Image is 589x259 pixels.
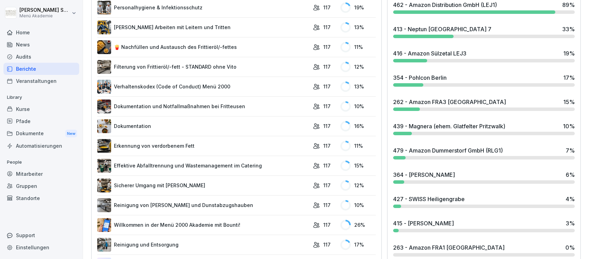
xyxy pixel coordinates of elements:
[3,63,79,75] a: Berichte
[19,7,70,13] p: [PERSON_NAME] Schülzke
[340,200,376,210] div: 10 %
[97,179,309,192] a: Sicherer Umgang mit [PERSON_NAME]
[97,100,111,113] img: t30obnioake0y3p0okzoia1o.png
[390,119,578,138] a: 439 - Magnera (ehem. Glatfelter Pritzwalk)10%
[97,100,309,113] a: Dokumentation und Notfallmaßnahmen bei Fritteusen
[3,192,79,204] a: Standorte
[393,122,505,130] div: 439 - Magnera (ehem. Glatfelter Pritzwalk)
[97,80,111,94] img: hh3kvobgi93e94d22i1c6810.png
[97,1,309,15] a: Personalhygiene & Infektionsschutz
[323,63,331,70] p: 117
[323,182,331,189] p: 117
[393,243,505,252] div: 263 - Amazon FRA1 [GEOGRAPHIC_DATA]
[390,144,578,162] a: 479 - Amazon Dummerstorf GmbH (RLG1)7%
[323,221,331,228] p: 117
[323,83,331,90] p: 117
[97,80,309,94] a: Verhaltenskodex (Code of Conduct) Menü 2000
[393,98,506,106] div: 262 - Amazon FRA3 [GEOGRAPHIC_DATA]
[97,60,309,74] a: Filterung von Frittieröl/-fett - STANDARD ohne Vito
[563,49,575,58] div: 19 %
[97,119,111,133] img: jg117puhp44y4en97z3zv7dk.png
[97,1,111,15] img: tq1iwfpjw7gb8q143pboqzza.png
[3,241,79,253] a: Einstellungen
[97,179,111,192] img: oyzz4yrw5r2vs0n5ee8wihvj.png
[340,180,376,191] div: 12 %
[393,25,491,33] div: 413 - Neptun [GEOGRAPHIC_DATA] 7
[393,74,447,82] div: 354 - Pohlcon Berlin
[97,218,111,232] img: xh3bnih80d1pxcetv9zsuevg.png
[3,115,79,127] a: Pfade
[562,25,575,33] div: 33 %
[323,4,331,11] p: 117
[565,243,575,252] div: 0 %
[390,22,578,41] a: 413 - Neptun [GEOGRAPHIC_DATA] 733%
[3,38,79,51] a: News
[566,171,575,179] div: 6 %
[390,216,578,235] a: 415 - [PERSON_NAME]3%
[323,122,331,130] p: 117
[3,168,79,180] a: Mitarbeiter
[3,92,79,103] p: Library
[340,141,376,151] div: 11 %
[563,74,575,82] div: 17 %
[3,51,79,63] a: Audits
[323,241,331,248] p: 117
[340,22,376,33] div: 13 %
[390,46,578,65] a: 416 - Amazon Sülzetal LEJ319%
[97,238,309,252] a: Reinigung und Entsorgung
[563,122,575,130] div: 10 %
[340,220,376,230] div: 26 %
[323,24,331,31] p: 117
[323,43,331,51] p: 117
[97,159,309,173] a: Effektive Abfalltrennung und Wastemanagement im Catering
[3,75,79,87] a: Veranstaltungen
[340,161,376,171] div: 15 %
[340,81,376,92] div: 13 %
[97,20,111,34] img: v7bxruicv7vvt4ltkcopmkzf.png
[3,26,79,38] a: Home
[97,159,111,173] img: he669w9sgyb8g06jkdrmvx6u.png
[393,49,466,58] div: 416 - Amazon Sülzetal LEJ3
[566,146,575,155] div: 7 %
[566,195,575,203] div: 4 %
[19,14,70,18] p: Menü Akademie
[3,157,79,168] p: People
[340,42,376,52] div: 11 %
[563,98,575,106] div: 15 %
[323,201,331,209] p: 117
[97,198,111,212] img: mfnj94a6vgl4cypi86l5ezmw.png
[393,219,454,227] div: 415 - [PERSON_NAME]
[562,1,575,9] div: 89 %
[97,198,309,212] a: Reinigung von [PERSON_NAME] und Dunstabzugshauben
[390,95,578,114] a: 262 - Amazon FRA3 [GEOGRAPHIC_DATA]15%
[3,229,79,241] div: Support
[393,1,497,9] div: 462 - Amazon Distribution GmbH (LEJ1)
[97,40,111,54] img: cuv45xaybhkpnu38aw8lcrqq.png
[97,139,309,153] a: Erkennung von verdorbenem Fett
[3,103,79,115] a: Kurse
[97,119,309,133] a: Dokumentation
[340,62,376,72] div: 12 %
[3,140,79,152] a: Automatisierungen
[390,71,578,89] a: 354 - Pohlcon Berlin17%
[97,60,111,74] img: lnrteyew03wyeg2dvomajll7.png
[65,130,77,138] div: New
[340,2,376,13] div: 19 %
[566,219,575,227] div: 3 %
[3,127,79,140] div: Dokumente
[393,171,455,179] div: 364 - [PERSON_NAME]
[340,240,376,250] div: 17 %
[3,127,79,140] a: DokumenteNew
[393,146,503,155] div: 479 - Amazon Dummerstorf GmbH (RLG1)
[97,20,309,34] a: [PERSON_NAME] Arbeiten mit Leitern und Tritten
